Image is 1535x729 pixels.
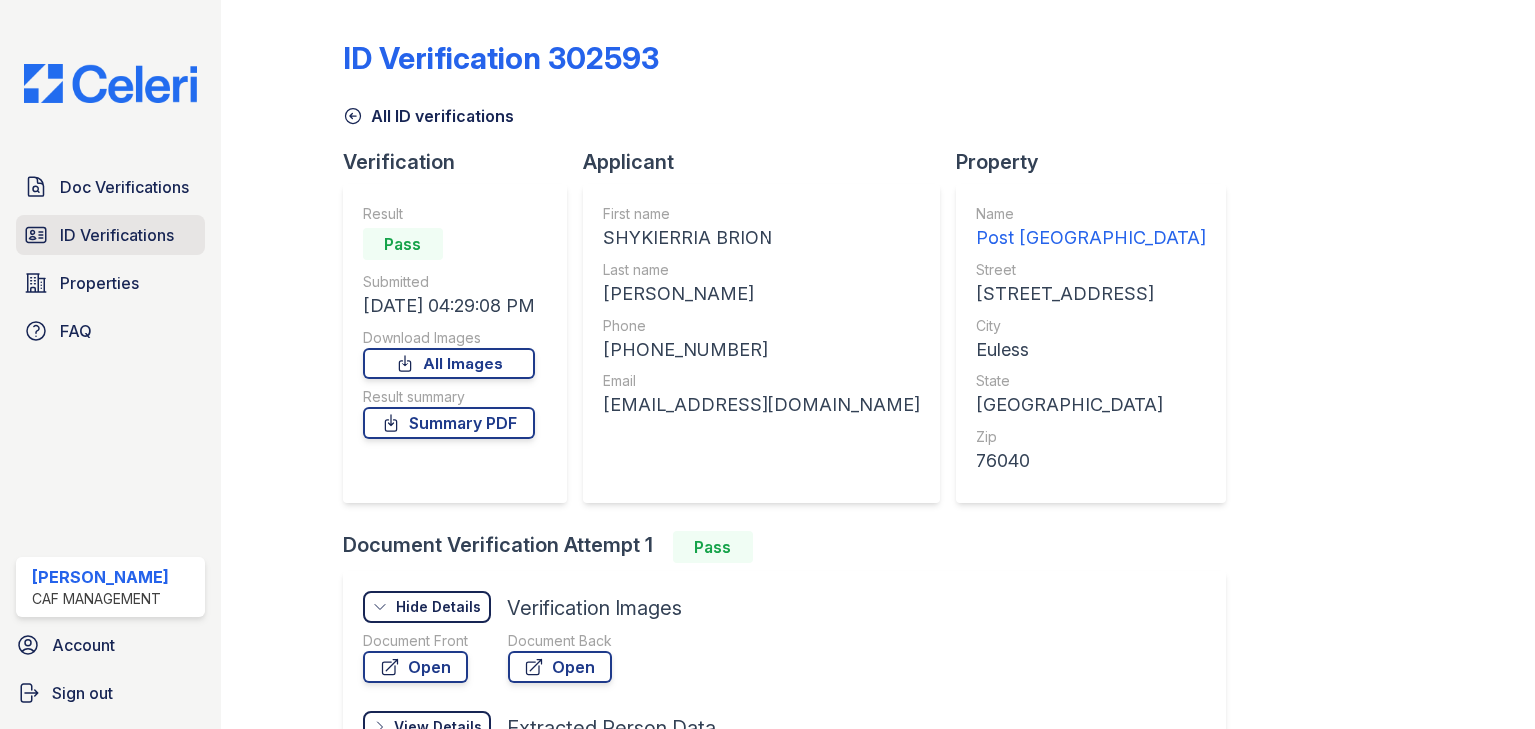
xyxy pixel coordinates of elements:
a: Doc Verifications [16,167,205,207]
div: Submitted [363,272,535,292]
div: ID Verification 302593 [343,40,659,76]
a: Account [8,625,213,665]
a: Summary PDF [363,407,535,439]
span: Properties [60,271,139,295]
span: FAQ [60,319,92,343]
a: All ID verifications [343,104,514,128]
div: Name [976,204,1206,224]
div: 76040 [976,447,1206,475]
div: Property [956,148,1242,176]
div: Hide Details [396,597,481,617]
span: Doc Verifications [60,175,189,199]
div: [GEOGRAPHIC_DATA] [976,391,1206,419]
div: [PERSON_NAME] [32,565,169,589]
span: Account [52,633,115,657]
div: Last name [603,260,920,280]
div: Street [976,260,1206,280]
div: Post [GEOGRAPHIC_DATA] [976,224,1206,252]
span: ID Verifications [60,223,174,247]
div: Document Front [363,631,468,651]
div: [EMAIL_ADDRESS][DOMAIN_NAME] [603,391,920,419]
div: Pass [363,228,443,260]
div: City [976,316,1206,336]
div: [DATE] 04:29:08 PM [363,292,535,320]
a: Properties [16,263,205,303]
div: SHYKIERRIA BRION [603,224,920,252]
div: Applicant [583,148,956,176]
div: Document Back [508,631,612,651]
a: Open [363,651,468,683]
div: [STREET_ADDRESS] [976,280,1206,308]
div: [PERSON_NAME] [603,280,920,308]
a: FAQ [16,311,205,351]
a: Name Post [GEOGRAPHIC_DATA] [976,204,1206,252]
span: Sign out [52,681,113,705]
div: Verification [343,148,583,176]
div: Zip [976,427,1206,447]
img: CE_Logo_Blue-a8612792a0a2168367f1c8372b55b34899dd931a85d93a1a3d3e32e68fde9ad4.png [8,64,213,103]
div: State [976,371,1206,391]
a: ID Verifications [16,215,205,255]
div: Document Verification Attempt 1 [343,531,1242,563]
div: CAF Management [32,589,169,609]
a: Open [508,651,612,683]
div: Verification Images [507,594,682,622]
div: Email [603,371,920,391]
a: Sign out [8,673,213,713]
div: Result [363,204,535,224]
div: Result summary [363,387,535,407]
div: First name [603,204,920,224]
div: Pass [673,531,753,563]
div: Phone [603,316,920,336]
a: All Images [363,348,535,379]
div: Download Images [363,328,535,348]
div: Euless [976,336,1206,364]
div: [PHONE_NUMBER] [603,336,920,364]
